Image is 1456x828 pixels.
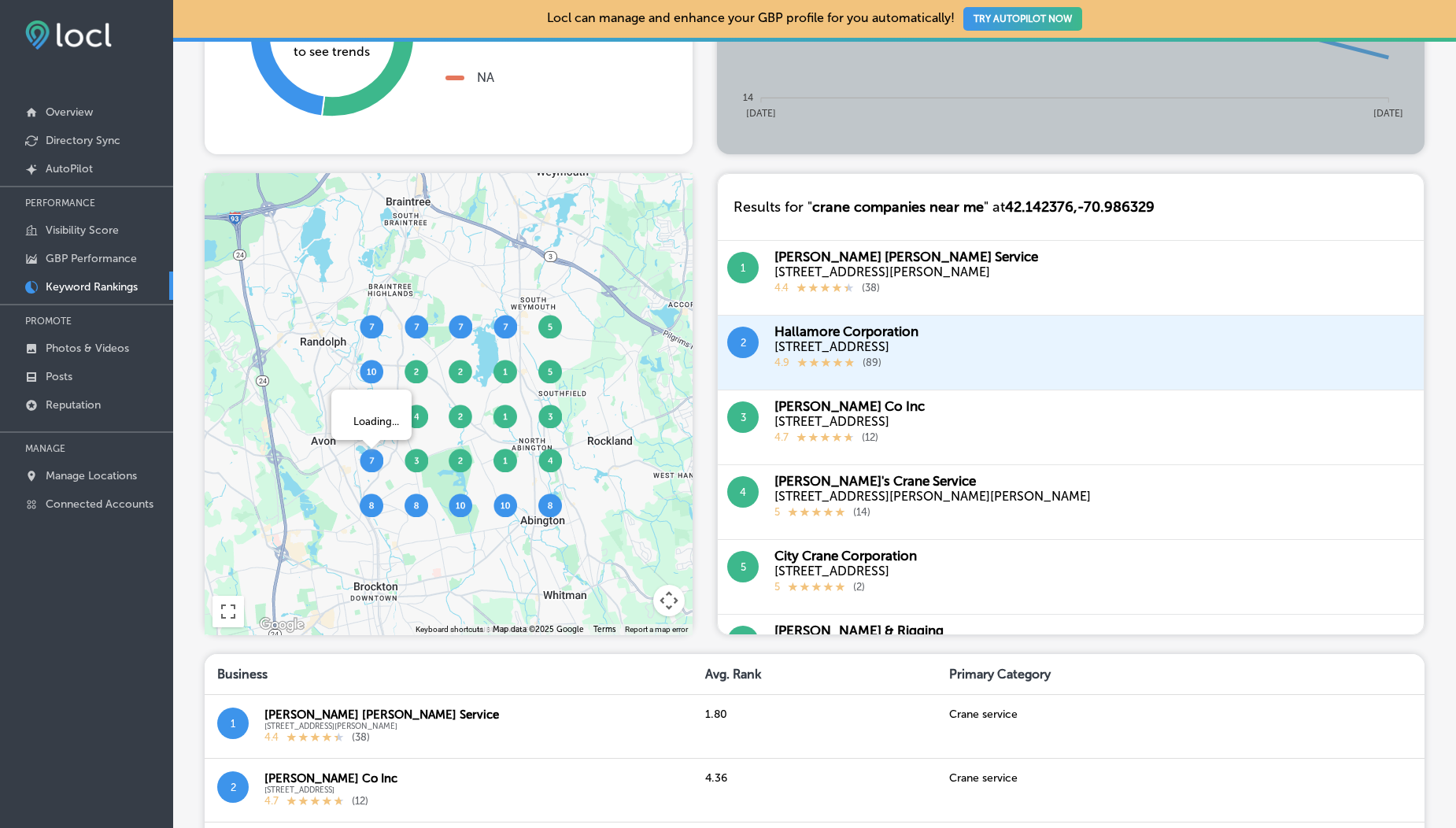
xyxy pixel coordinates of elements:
[264,795,279,809] p: 4.7
[693,758,937,822] div: 4.36
[46,105,93,119] p: Overview
[46,469,137,482] p: Manage Locations
[862,282,880,296] p: ( 38 )
[774,581,780,595] p: 5
[352,731,370,745] p: ( 38 )
[727,401,759,433] button: 3
[477,70,494,85] div: NA
[853,506,870,520] p: ( 14 )
[205,654,693,694] div: Business
[46,252,137,265] p: GBP Performance
[693,654,937,694] div: Avg. Rank
[286,795,344,809] div: 4.7 Stars
[937,758,1425,822] div: Crane service
[812,198,984,216] span: crane companies near me
[46,280,138,294] p: Keyword Rankings
[774,398,925,414] div: [PERSON_NAME] Co Inc
[46,342,129,355] p: Photos & Videos
[625,625,688,634] a: Report a map error
[46,224,119,237] p: Visibility Score
[937,654,1425,694] div: Primary Category
[774,249,1038,264] div: [PERSON_NAME] [PERSON_NAME] Service
[774,339,918,354] div: [STREET_ADDRESS]
[256,615,308,635] a: Open this area in Google Maps (opens a new window)
[1005,198,1155,216] span: 42.142376 , -70.986329
[286,731,344,745] div: 4.4 Stars
[46,497,153,511] p: Connected Accounts
[774,357,789,371] p: 4.9
[963,7,1082,31] button: TRY AUTOPILOT NOW
[653,585,685,616] button: Map camera controls
[774,264,1038,279] div: [STREET_ADDRESS][PERSON_NAME]
[796,429,854,445] div: 4.7 Stars
[718,174,1170,240] div: Results for " " at
[774,414,925,429] div: [STREET_ADDRESS]
[774,548,917,564] div: City Crane Corporation
[796,279,854,296] div: 4.4 Stars
[256,615,308,635] img: Google
[46,134,120,147] p: Directory Sync
[46,370,72,383] p: Posts
[727,551,759,582] button: 5
[774,473,1091,489] div: [PERSON_NAME]'s Crane Service
[46,398,101,412] p: Reputation
[727,476,759,508] button: 4
[288,29,375,59] div: to see trends
[416,624,483,635] button: Keyboard shortcuts
[727,327,759,358] button: 2
[493,625,584,634] span: Map data ©2025 Google
[25,20,112,50] img: fda3e92497d09a02dc62c9cd864e3231.png
[264,731,279,745] p: 4.4
[774,282,789,296] p: 4.4
[264,785,397,795] div: [STREET_ADDRESS]
[774,323,918,339] div: Hallamore Corporation
[593,625,615,634] a: Terms (opens in new tab)
[352,795,368,809] p: ( 12 )
[853,581,865,595] p: ( 2 )
[727,626,759,657] button: 6
[264,722,499,731] div: [STREET_ADDRESS][PERSON_NAME]
[46,162,93,176] p: AutoPilot
[693,694,937,758] div: 1.80
[264,771,397,785] div: [PERSON_NAME] Co Inc
[212,596,244,627] button: Toggle fullscreen view
[727,252,759,283] button: 1
[774,564,917,578] div: [STREET_ADDRESS]
[797,354,855,371] div: 4.9 Stars
[788,578,845,595] div: 5 Stars
[863,357,881,371] p: ( 89 )
[774,431,789,445] p: 4.7
[264,708,499,722] div: [PERSON_NAME] [PERSON_NAME] Service
[217,708,249,739] button: 1
[341,403,412,440] div: Loading...
[217,771,249,803] button: 2
[774,623,990,638] div: [PERSON_NAME] & Rigging
[862,431,878,445] p: ( 12 )
[774,506,780,520] p: 5
[937,694,1425,758] div: Crane service
[774,489,1091,504] div: [STREET_ADDRESS][PERSON_NAME][PERSON_NAME]
[788,504,845,520] div: 5 Stars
